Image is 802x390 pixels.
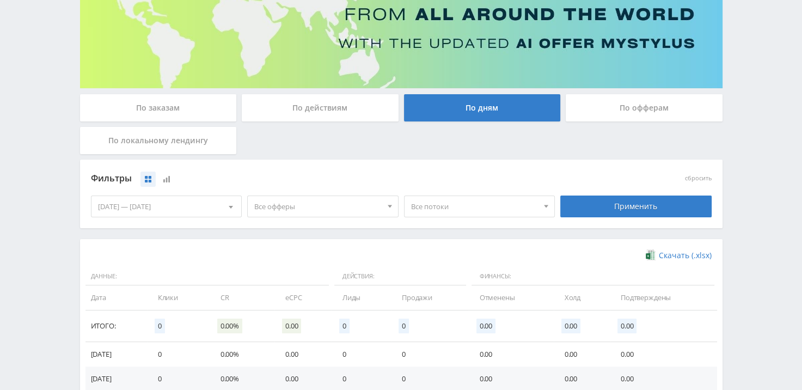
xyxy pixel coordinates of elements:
td: Подтверждены [610,285,717,310]
a: Скачать (.xlsx) [646,250,711,261]
td: Лиды [332,285,391,310]
div: Фильтры [91,170,555,187]
span: 0.00 [282,319,301,333]
td: 0.00 [274,342,332,367]
td: 0.00 [469,342,554,367]
td: 0.00 [554,342,610,367]
td: Продажи [391,285,469,310]
td: 0 [147,342,210,367]
span: 0.00 [476,319,495,333]
div: По офферам [566,94,723,121]
td: Дата [85,285,147,310]
span: Данные: [85,267,329,286]
td: 0.00 [610,342,717,367]
div: Применить [560,196,712,217]
span: 0 [339,319,350,333]
span: Скачать (.xlsx) [659,251,712,260]
span: Все потоки [411,196,538,217]
td: Отменены [469,285,554,310]
img: xlsx [646,249,655,260]
td: 0 [391,342,469,367]
span: 0.00 [561,319,580,333]
span: 0 [399,319,409,333]
span: 0.00% [217,319,242,333]
td: Клики [147,285,210,310]
td: CR [210,285,274,310]
td: Итого: [85,310,147,342]
span: Финансы: [472,267,714,286]
td: 0 [332,342,391,367]
div: По локальному лендингу [80,127,237,154]
span: 0 [155,319,165,333]
div: По действиям [242,94,399,121]
td: eCPC [274,285,332,310]
td: [DATE] [85,342,147,367]
div: [DATE] — [DATE] [91,196,242,217]
span: Действия: [334,267,466,286]
span: 0.00 [617,319,636,333]
td: Холд [554,285,610,310]
span: Все офферы [254,196,382,217]
button: сбросить [685,175,712,182]
div: По заказам [80,94,237,121]
div: По дням [404,94,561,121]
td: 0.00% [210,342,274,367]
